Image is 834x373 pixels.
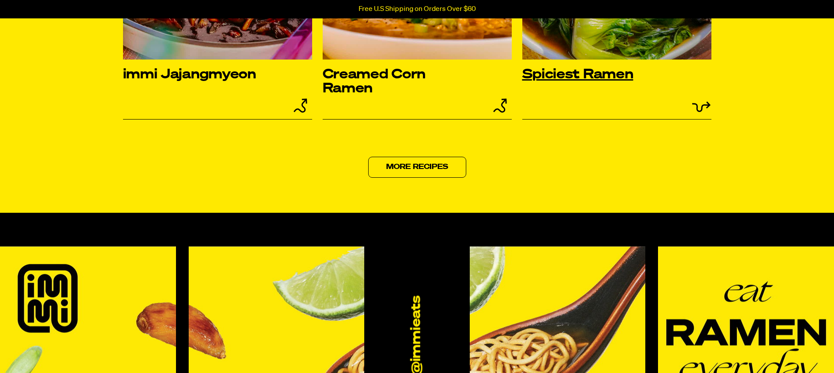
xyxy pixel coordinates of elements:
[368,157,466,178] a: More Recipes
[123,68,275,82] h3: immi Jajangmyeon
[359,5,476,13] p: Free U.S Shipping on Orders Over $60
[522,68,674,82] h3: Spiciest Ramen
[323,68,475,96] h3: Creamed Corn Ramen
